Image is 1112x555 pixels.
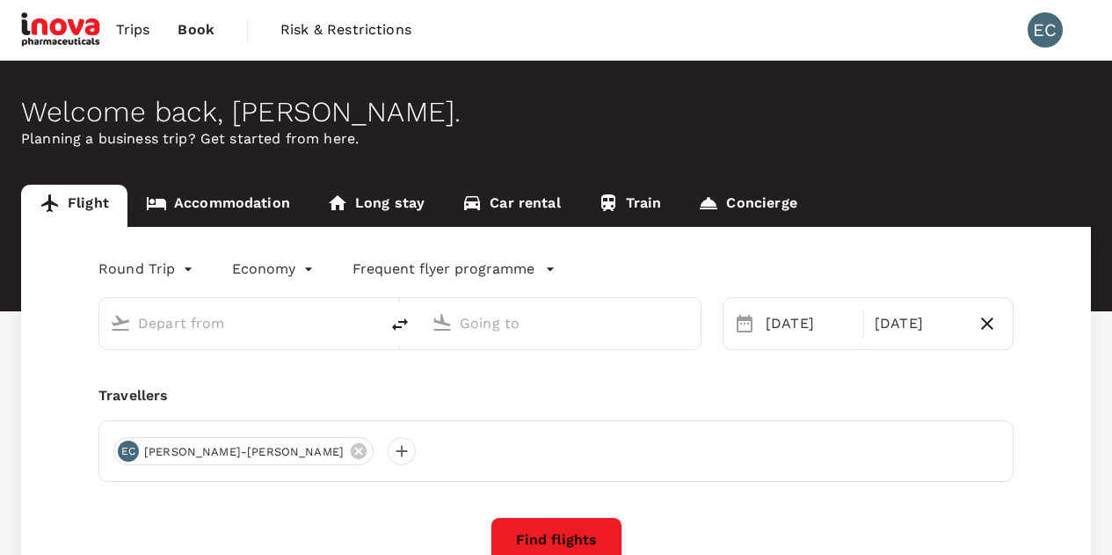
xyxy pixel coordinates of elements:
span: Trips [116,19,150,40]
div: Travellers [98,385,1014,406]
a: Accommodation [127,185,309,227]
div: Round Trip [98,255,197,283]
a: Long stay [309,185,443,227]
div: EC [118,441,139,462]
a: Concierge [680,185,815,227]
div: [DATE] [868,306,969,341]
div: EC [1028,12,1063,47]
span: Risk & Restrictions [280,19,411,40]
input: Going to [460,310,664,337]
div: EC[PERSON_NAME]-[PERSON_NAME] [113,437,374,465]
button: delete [379,303,421,346]
img: iNova Pharmaceuticals [21,11,102,49]
button: Frequent flyer programme [352,259,556,280]
a: Train [579,185,680,227]
p: Frequent flyer programme [352,259,534,280]
span: Book [178,19,214,40]
a: Car rental [443,185,579,227]
div: Economy [232,255,317,283]
button: Open [688,321,692,325]
div: Welcome back , [PERSON_NAME] . [21,96,1091,128]
input: Depart from [138,310,342,337]
div: [DATE] [759,306,860,341]
span: [PERSON_NAME]-[PERSON_NAME] [134,443,354,461]
a: Flight [21,185,127,227]
p: Planning a business trip? Get started from here. [21,128,1091,150]
button: Open [367,321,370,325]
